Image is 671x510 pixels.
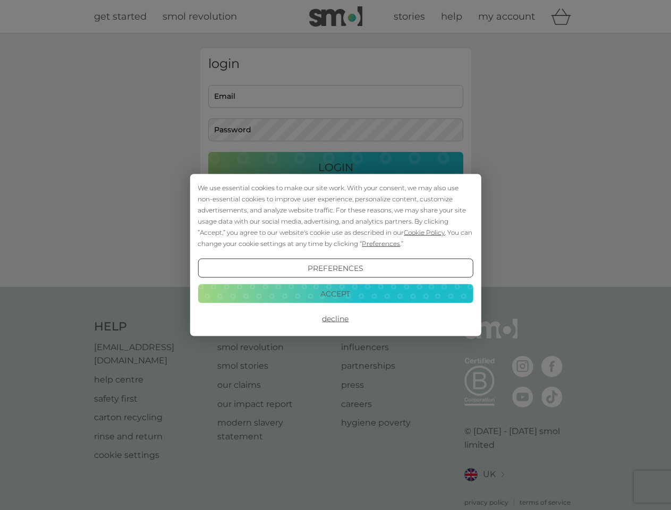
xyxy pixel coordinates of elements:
[362,240,400,248] span: Preferences
[198,284,473,303] button: Accept
[198,259,473,278] button: Preferences
[404,228,445,236] span: Cookie Policy
[198,182,473,249] div: We use essential cookies to make our site work. With your consent, we may also use non-essential ...
[190,174,481,336] div: Cookie Consent Prompt
[198,309,473,328] button: Decline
